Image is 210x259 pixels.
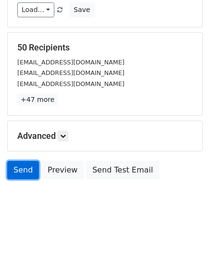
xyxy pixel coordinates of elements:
[162,213,210,259] iframe: Chat Widget
[7,161,39,179] a: Send
[17,69,124,76] small: [EMAIL_ADDRESS][DOMAIN_NAME]
[69,2,94,17] button: Save
[17,59,124,66] small: [EMAIL_ADDRESS][DOMAIN_NAME]
[17,94,58,106] a: +47 more
[17,131,193,141] h5: Advanced
[17,42,193,53] h5: 50 Recipients
[17,80,124,87] small: [EMAIL_ADDRESS][DOMAIN_NAME]
[17,2,54,17] a: Load...
[41,161,84,179] a: Preview
[86,161,159,179] a: Send Test Email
